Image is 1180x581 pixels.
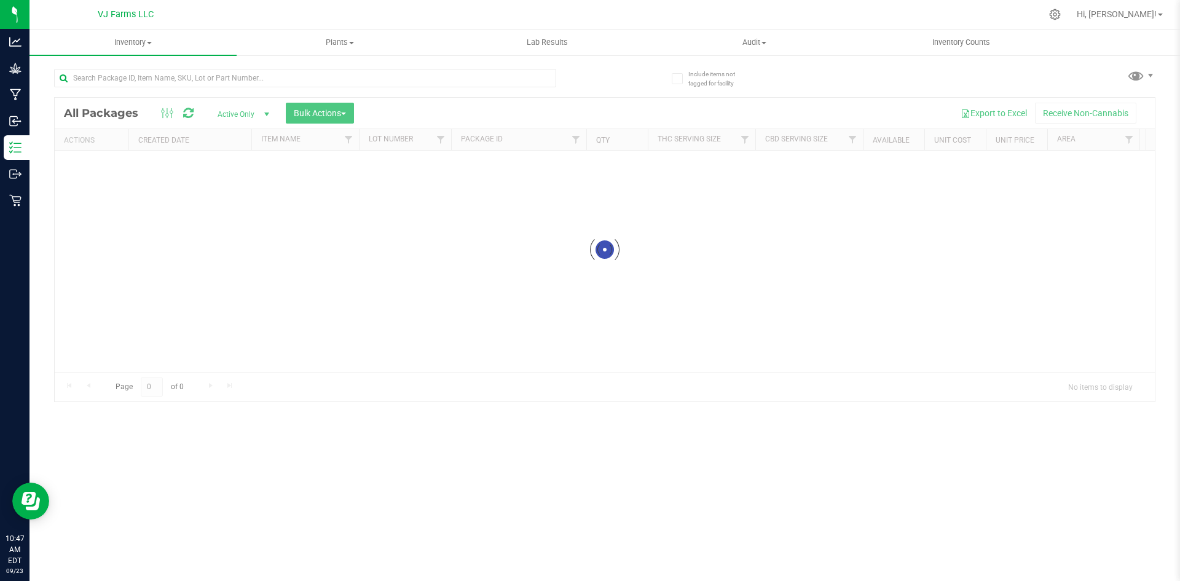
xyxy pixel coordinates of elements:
[651,37,857,48] span: Audit
[9,194,22,207] inline-svg: Retail
[9,115,22,127] inline-svg: Inbound
[444,30,651,55] a: Lab Results
[916,37,1007,48] span: Inventory Counts
[1077,9,1157,19] span: Hi, [PERSON_NAME]!
[12,483,49,520] iframe: Resource center
[1047,9,1063,20] div: Manage settings
[29,37,237,48] span: Inventory
[6,533,24,566] p: 10:47 AM EDT
[9,141,22,154] inline-svg: Inventory
[9,168,22,180] inline-svg: Outbound
[9,36,22,48] inline-svg: Analytics
[6,566,24,575] p: 09/23
[54,69,556,87] input: Search Package ID, Item Name, SKU, Lot or Part Number...
[29,30,237,55] a: Inventory
[651,30,858,55] a: Audit
[98,9,154,20] span: VJ Farms LLC
[237,30,444,55] a: Plants
[510,37,584,48] span: Lab Results
[9,89,22,101] inline-svg: Manufacturing
[237,37,443,48] span: Plants
[858,30,1065,55] a: Inventory Counts
[688,69,750,88] span: Include items not tagged for facility
[9,62,22,74] inline-svg: Grow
